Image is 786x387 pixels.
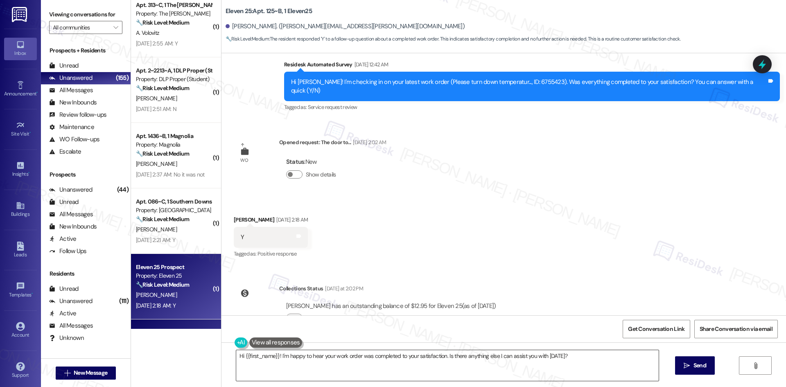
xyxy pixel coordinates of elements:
div: Maintenance [49,123,94,131]
i:  [752,362,759,369]
div: Review follow-ups [49,111,106,119]
div: Apt. 2~2213~A, 1 DLP Proper (Student) [136,66,212,75]
input: All communities [53,21,109,34]
div: Prospects + Residents [41,46,131,55]
div: Unknown [49,334,84,342]
div: All Messages [49,321,93,330]
strong: 🔧 Risk Level: Medium [226,36,269,42]
b: Eleven 25: Apt. 125~B, 1 Eleven25 [226,7,312,16]
div: [DATE] 2:55 AM: Y [136,40,178,47]
strong: 🔧 Risk Level: Medium [136,84,189,92]
textarea: Hi {{first_name}}! I'm happy to hear your work order was completed to your satisfaction. Is there... [236,350,659,381]
span: • [28,170,29,176]
div: New Inbounds [49,222,97,231]
span: Send [693,361,706,370]
button: Share Conversation via email [694,320,778,338]
div: (44) [115,183,131,196]
div: Eleven 25 Prospect [136,263,212,272]
div: Active [49,235,77,243]
div: [PERSON_NAME]. ([PERSON_NAME][EMAIL_ADDRESS][PERSON_NAME][DOMAIN_NAME]) [226,22,465,31]
div: Prospects [41,170,131,179]
div: Property: [GEOGRAPHIC_DATA] [136,206,212,215]
div: Follow Ups [49,247,87,256]
span: Positive response [257,250,297,257]
a: Account [4,319,37,342]
div: [DATE] 12:42 AM [352,60,388,69]
div: Tagged as: [234,248,308,260]
b: Status [286,158,305,166]
div: Tagged as: [284,101,780,113]
div: [DATE] 2:18 AM: Y [136,302,176,309]
i:  [684,362,690,369]
div: New Inbounds [49,98,97,107]
div: Apt. 313~C, 1 The [PERSON_NAME] [136,1,212,9]
div: All Messages [49,86,93,95]
span: • [29,130,31,136]
div: Property: Eleven 25 [136,272,212,280]
div: [DATE] 2:02 AM [351,138,386,147]
div: Collections Status [279,284,323,293]
div: Unanswered [49,186,93,194]
div: Unread [49,61,79,70]
div: Escalate [49,147,81,156]
div: [DATE] at 2:02 PM [323,284,363,293]
label: Show details [306,170,336,179]
div: [PERSON_NAME] has an outstanding balance of $12.95 for Eleven 25 (as of [DATE]) [286,302,496,310]
i:  [113,24,118,31]
div: WO [240,156,248,165]
label: Click to show details [306,314,354,322]
a: Templates • [4,279,37,301]
div: Unanswered [49,74,93,82]
span: : The resident responded 'Y' to a follow-up question about a completed work order. This indicates... [226,35,680,43]
img: ResiDesk Logo [12,7,29,22]
div: Active [49,309,77,318]
span: [PERSON_NAME] [136,226,177,233]
span: • [32,291,33,296]
span: [PERSON_NAME] [136,160,177,167]
a: Support [4,360,37,382]
div: Unread [49,198,79,206]
div: (111) [117,295,131,308]
span: • [36,90,38,95]
label: Viewing conversations for [49,8,122,21]
div: [DATE] 2:21 AM: Y [136,236,175,244]
span: [PERSON_NAME] [136,95,177,102]
button: Get Conversation Link [623,320,690,338]
a: Insights • [4,158,37,181]
div: Property: DLP Proper (Student) [136,75,212,84]
div: Unanswered [49,297,93,306]
span: New Message [74,369,107,377]
strong: 🔧 Risk Level: Medium [136,150,189,157]
span: A. Volovitz [136,29,159,36]
div: Unread [49,285,79,293]
div: [DATE] 2:37 AM: No it was not [136,171,205,178]
strong: 🔧 Risk Level: Medium [136,215,189,223]
strong: 🔧 Risk Level: Medium [136,19,189,26]
button: New Message [56,367,116,380]
i:  [64,370,70,376]
div: : New [286,156,339,168]
div: Hi [PERSON_NAME]! I'm checking in on your latest work order (Please turn down temperatur..., ID: ... [291,78,767,95]
div: Residents [41,269,131,278]
div: WO Follow-ups [49,135,99,144]
div: Property: The [PERSON_NAME] [136,9,212,18]
button: Send [675,356,715,375]
span: Service request review [308,104,357,111]
a: Site Visit • [4,118,37,140]
div: Opened request: The door to... [279,138,386,149]
span: Share Conversation via email [700,325,772,333]
div: All Messages [49,210,93,219]
div: [DATE] 2:51 AM: N [136,105,176,113]
div: Property: Magnolia [136,140,212,149]
div: [DATE] 2:18 AM [274,215,308,224]
a: Inbox [4,38,37,60]
strong: 🔧 Risk Level: Medium [136,281,189,288]
div: Apt. 086~C, 1 Southern Downs [136,197,212,206]
div: Apt. 1436~B, 1 Magnolia [136,132,212,140]
div: Y [241,233,244,242]
span: Get Conversation Link [628,325,684,333]
div: [PERSON_NAME] [234,215,308,227]
div: (155) [114,72,131,84]
a: Buildings [4,199,37,221]
div: Residesk Automated Survey [284,60,780,72]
